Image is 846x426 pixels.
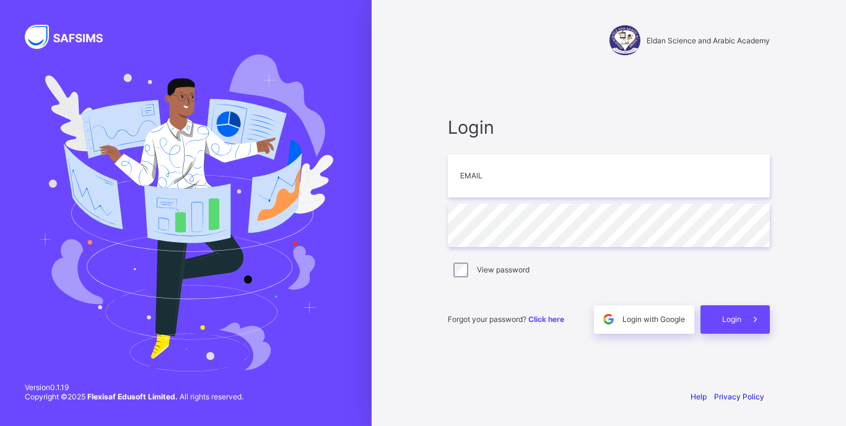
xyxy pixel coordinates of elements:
[601,312,616,326] img: google.396cfc9801f0270233282035f929180a.svg
[622,315,685,324] span: Login with Google
[722,315,741,324] span: Login
[477,265,530,274] label: View password
[38,54,333,372] img: Hero Image
[528,315,564,324] a: Click here
[25,392,243,401] span: Copyright © 2025 All rights reserved.
[448,116,770,138] span: Login
[25,383,243,392] span: Version 0.1.19
[714,392,764,401] a: Privacy Policy
[691,392,707,401] a: Help
[647,36,770,45] span: Eldan Science and Arabic Academy
[448,315,564,324] span: Forgot your password?
[87,392,178,401] strong: Flexisaf Edusoft Limited.
[25,25,118,49] img: SAFSIMS Logo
